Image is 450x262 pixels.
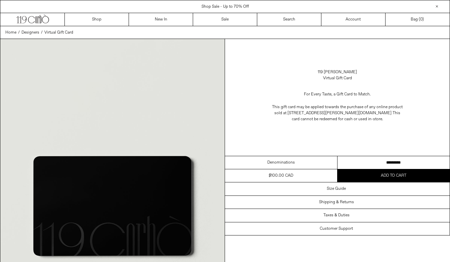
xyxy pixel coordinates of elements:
p: This gift card may be applied towards the purchase of any online product sold at [STREET_ADDRESS]... [270,101,405,126]
h3: Taxes & Duties [323,213,350,218]
a: Designers [21,30,39,36]
span: Virtual Gift Card [44,30,73,35]
a: Account [321,13,386,26]
a: Virtual Gift Card [44,30,73,36]
span: Denominations [267,160,295,166]
a: Bag () [386,13,450,26]
h3: Customer Support [320,226,353,231]
a: New In [129,13,193,26]
span: / [18,30,20,36]
span: Home [5,30,16,35]
span: 0 [420,17,422,22]
div: $100.00 CAD [269,173,293,179]
a: Shop [65,13,129,26]
h3: Size Guide [327,186,346,191]
a: Home [5,30,16,36]
div: Virtual Gift Card [323,75,352,81]
a: Search [257,13,321,26]
span: Add to cart [381,173,406,178]
a: Shop Sale - Up to 70% Off [201,4,249,9]
span: / [41,30,43,36]
h3: Shipping & Returns [319,200,354,205]
button: Add to cart [337,169,450,182]
p: For Every Taste, a Gift Card to Match. [270,88,405,101]
a: 119 [PERSON_NAME] [318,69,357,75]
span: ) [420,16,424,23]
span: Designers [21,30,39,35]
a: Sale [193,13,257,26]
